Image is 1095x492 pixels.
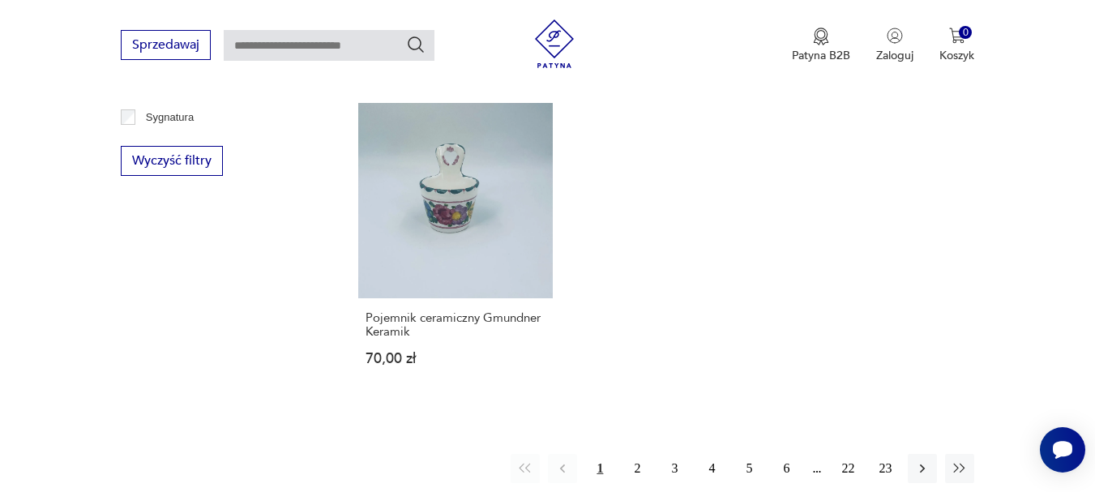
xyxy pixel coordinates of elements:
img: Ikonka użytkownika [887,28,903,44]
p: Zaloguj [876,48,913,63]
a: Sprzedawaj [121,41,211,52]
p: 70,00 zł [366,352,545,366]
button: Zaloguj [876,28,913,63]
button: Szukaj [406,35,426,54]
p: Sygnatura [146,109,194,126]
button: Patyna B2B [792,28,850,63]
p: Patyna B2B [792,48,850,63]
div: 0 [959,26,973,40]
h3: Pojemnik ceramiczny Gmundner Keramik [366,311,545,339]
button: 1 [585,454,614,483]
button: 2 [622,454,652,483]
button: 6 [772,454,801,483]
button: 3 [660,454,689,483]
img: Ikona koszyka [949,28,965,44]
iframe: Smartsupp widget button [1040,427,1085,473]
p: Koszyk [939,48,974,63]
button: 4 [697,454,726,483]
img: Ikona medalu [813,28,829,45]
button: 23 [870,454,900,483]
a: Pojemnik ceramiczny Gmundner KeramikPojemnik ceramiczny Gmundner Keramik70,00 zł [358,103,553,396]
button: Wyczyść filtry [121,146,223,176]
img: Patyna - sklep z meblami i dekoracjami vintage [530,19,579,68]
button: 22 [833,454,862,483]
button: Sprzedawaj [121,30,211,60]
button: 0Koszyk [939,28,974,63]
a: Ikona medaluPatyna B2B [792,28,850,63]
button: 5 [734,454,764,483]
